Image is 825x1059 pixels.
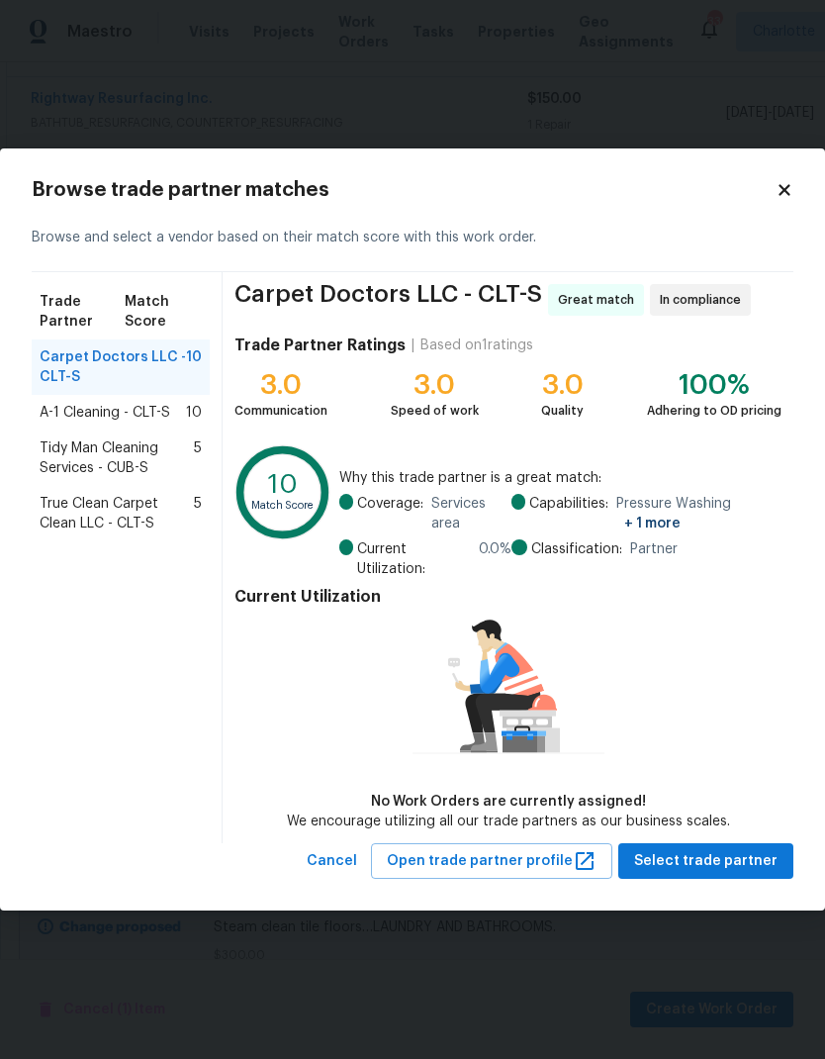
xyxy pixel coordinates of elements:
span: True Clean Carpet Clean LLC - CLT-S [40,494,194,533]
button: Open trade partner profile [371,843,612,880]
div: No Work Orders are currently assigned! [287,792,730,812]
div: Adhering to OD pricing [647,401,781,421]
span: Pressure Washing [616,494,781,533]
div: | [406,336,420,355]
button: Select trade partner [618,843,793,880]
text: 10 [268,470,298,497]
div: 3.0 [391,375,479,395]
span: Coverage: [357,494,423,533]
div: Communication [234,401,327,421]
span: 0.0 % [479,539,511,579]
div: Quality [541,401,584,421]
span: Carpet Doctors LLC - CLT-S [40,347,186,387]
span: Classification: [531,539,622,559]
div: We encourage utilizing all our trade partners as our business scales. [287,812,730,831]
span: 5 [194,494,202,533]
span: Carpet Doctors LLC - CLT-S [234,284,542,316]
span: Tidy Man Cleaning Services - CUB-S [40,438,194,478]
span: 5 [194,438,202,478]
span: Why this trade partner is a great match: [339,468,781,488]
span: 10 [186,347,202,387]
div: Browse and select a vendor based on their match score with this work order. [32,204,793,272]
div: Speed of work [391,401,479,421]
span: Select trade partner [634,849,778,874]
span: Capabilities: [529,494,608,533]
span: A-1 Cleaning - CLT-S [40,403,170,423]
span: In compliance [660,290,749,310]
div: Based on 1 ratings [420,336,533,355]
span: 10 [186,403,202,423]
div: 100% [647,375,781,395]
div: 3.0 [541,375,584,395]
h4: Trade Partner Ratings [234,336,406,355]
button: Cancel [299,843,365,880]
span: Trade Partner [40,292,125,332]
span: Services area [431,494,510,533]
text: Match Score [251,500,315,511]
span: Open trade partner profile [387,849,596,874]
span: Match Score [125,292,202,332]
h4: Current Utilization [234,587,781,607]
span: Great match [558,290,642,310]
div: 3.0 [234,375,327,395]
span: Cancel [307,849,357,874]
h2: Browse trade partner matches [32,180,776,200]
span: + 1 more [624,517,681,530]
span: Current Utilization: [357,539,470,579]
span: Partner [630,539,678,559]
